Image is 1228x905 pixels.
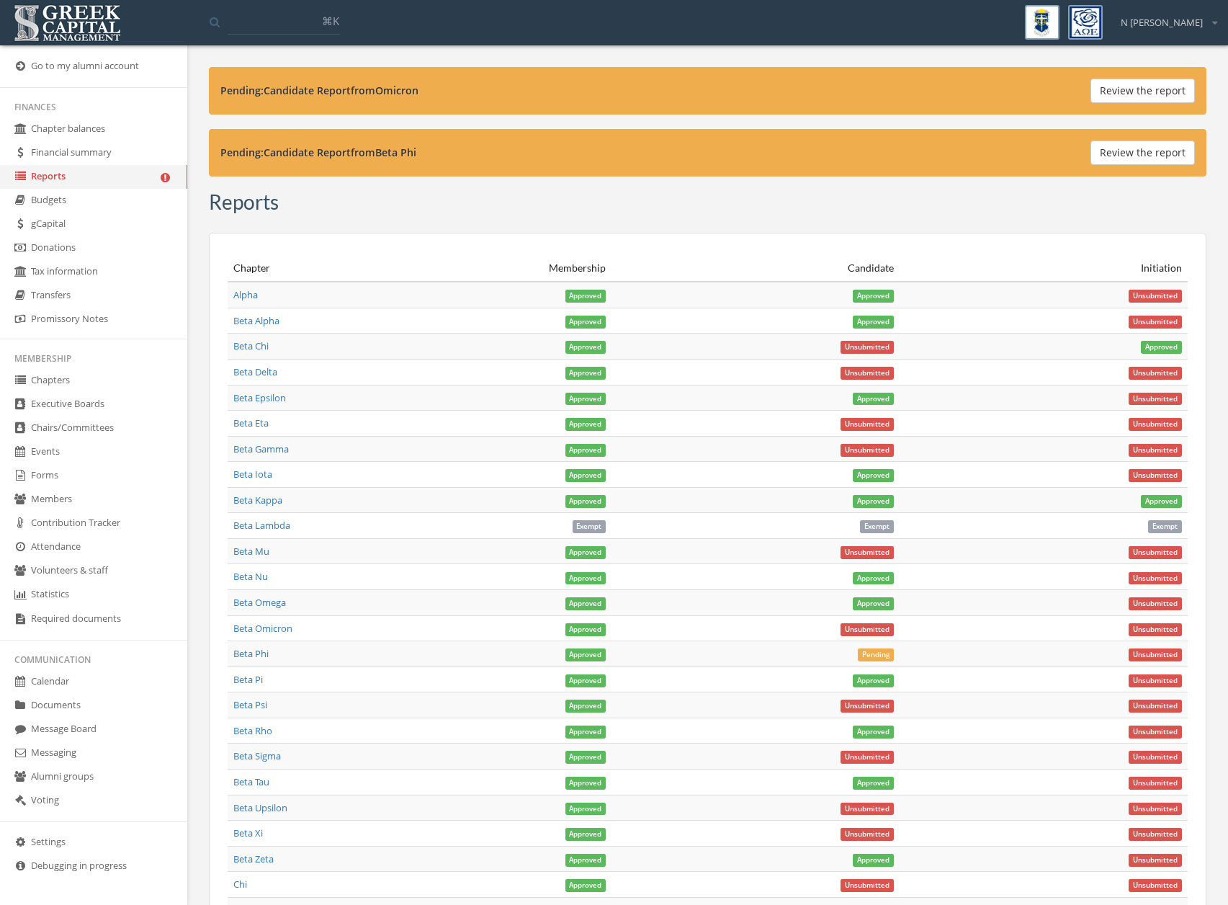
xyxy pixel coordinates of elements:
[233,416,269,429] a: Beta Eta
[565,341,606,354] span: Approved
[233,545,269,558] a: Beta Mu
[853,570,894,583] a: Approved
[233,698,267,711] a: Beta Psi
[1129,777,1182,790] span: Unsubmitted
[220,146,416,159] strong: Pending: Candidate Report from Beta Phi
[858,647,894,660] a: Pending
[565,316,606,329] span: Approved
[841,879,894,892] span: Unsubmitted
[1129,596,1182,609] a: Unsubmitted
[617,261,894,275] div: Candidate
[233,339,269,352] a: Beta Chi
[1129,623,1182,636] span: Unsubmitted
[233,468,272,481] a: Beta Iota
[565,570,606,583] a: Approved
[1129,570,1182,583] a: Unsubmitted
[565,648,606,661] span: Approved
[565,596,606,609] a: Approved
[1129,724,1182,737] a: Unsubmitted
[1129,751,1182,764] span: Unsubmitted
[841,442,894,455] a: Unsubmitted
[853,775,894,788] a: Approved
[565,879,606,892] span: Approved
[233,314,279,327] a: Beta Alpha
[841,622,894,635] a: Unsubmitted
[233,391,286,404] a: Beta Epsilon
[1129,288,1182,301] a: Unsubmitted
[860,520,894,533] span: Exempt
[233,261,318,275] div: Chapter
[329,261,606,275] div: Membership
[1129,854,1182,867] span: Unsubmitted
[565,726,606,739] span: Approved
[841,545,894,558] a: Unsubmitted
[209,191,279,213] h3: Reports
[1141,339,1182,352] a: Approved
[853,468,894,481] a: Approved
[565,673,606,686] a: Approved
[853,494,894,507] a: Approved
[233,749,281,762] a: Beta Sigma
[853,469,894,482] span: Approved
[853,596,894,609] a: Approved
[1129,442,1182,455] a: Unsubmitted
[1129,546,1182,559] span: Unsubmitted
[853,726,894,739] span: Approved
[1129,367,1182,380] span: Unsubmitted
[1129,468,1182,481] a: Unsubmitted
[853,854,894,867] span: Approved
[233,801,287,814] a: Beta Upsilon
[1129,365,1182,378] a: Unsubmitted
[1129,647,1182,660] a: Unsubmitted
[1148,519,1182,532] a: Exempt
[1129,469,1182,482] span: Unsubmitted
[853,777,894,790] span: Approved
[565,469,606,482] span: Approved
[853,316,894,329] span: Approved
[1129,622,1182,635] a: Unsubmitted
[841,339,894,352] a: Unsubmitted
[233,775,269,788] a: Beta Tau
[220,84,418,97] strong: Pending: Candidate Report from Omicron
[841,749,894,762] a: Unsubmitted
[1141,494,1182,507] a: Approved
[841,700,894,713] span: Unsubmitted
[1148,520,1182,533] span: Exempt
[841,341,894,354] span: Unsubmitted
[565,803,606,816] span: Approved
[565,546,606,559] span: Approved
[322,14,339,28] span: ⌘K
[1141,495,1182,508] span: Approved
[565,647,606,660] a: Approved
[860,519,894,532] a: Exempt
[573,519,606,532] a: Exempt
[565,878,606,891] a: Approved
[1129,572,1182,585] span: Unsubmitted
[565,365,606,378] a: Approved
[565,852,606,865] a: Approved
[1090,141,1195,165] button: Review the report
[565,826,606,839] a: Approved
[565,698,606,711] a: Approved
[853,391,894,404] a: Approved
[1129,803,1182,816] span: Unsubmitted
[233,852,274,865] a: Beta Zeta
[565,597,606,610] span: Approved
[565,314,606,327] a: Approved
[233,647,269,660] a: Beta Phi
[1129,826,1182,839] a: Unsubmitted
[841,801,894,814] a: Unsubmitted
[1129,444,1182,457] span: Unsubmitted
[573,520,606,533] span: Exempt
[1111,5,1217,30] div: N [PERSON_NAME]
[853,674,894,687] span: Approved
[853,852,894,865] a: Approved
[565,777,606,790] span: Approved
[905,261,1182,275] div: Initiation
[565,775,606,788] a: Approved
[565,751,606,764] span: Approved
[565,339,606,352] a: Approved
[853,597,894,610] span: Approved
[853,673,894,686] a: Approved
[565,393,606,406] span: Approved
